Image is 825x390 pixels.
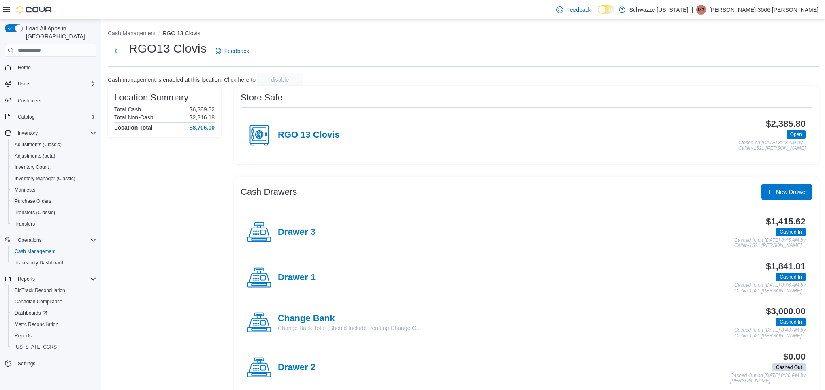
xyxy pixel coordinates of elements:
button: Catalog [2,111,100,123]
button: Home [2,62,100,73]
h4: Drawer 1 [278,273,316,283]
span: Cashed In [780,318,802,326]
span: Catalog [18,114,34,120]
h3: Store Safe [241,93,283,102]
button: Canadian Compliance [8,296,100,307]
span: Inventory Manager (Classic) [15,175,75,182]
h4: Change Bank [278,313,421,324]
span: Reports [15,274,96,284]
h6: Total Non-Cash [114,114,153,121]
a: Dashboards [11,308,50,318]
button: Next [108,43,124,59]
h3: Location Summary [114,93,188,102]
span: Adjustments (beta) [15,153,55,159]
button: Transfers [8,218,100,230]
a: Cash Management [11,247,59,256]
a: Adjustments (beta) [11,151,59,161]
h3: $1,415.62 [766,217,806,226]
span: Reports [15,332,32,339]
span: Cashed In [776,318,806,326]
span: Dashboards [11,308,96,318]
a: Adjustments (Classic) [11,140,65,149]
button: Adjustments (beta) [8,150,100,162]
span: Washington CCRS [11,342,96,352]
a: Traceabilty Dashboard [11,258,66,268]
span: Reports [11,331,96,341]
span: Settings [15,358,96,369]
h4: RGO 13 Clovis [278,130,340,141]
span: Purchase Orders [11,196,96,206]
span: Cashed Out [772,363,806,371]
button: RGO 13 Clovis [162,30,200,36]
span: Metrc Reconciliation [11,320,96,329]
button: New Drawer [761,184,812,200]
span: Cashed In [780,273,802,281]
button: Manifests [8,184,100,196]
button: Cash Management [108,30,156,36]
button: Metrc Reconciliation [8,319,100,330]
span: Traceabilty Dashboard [15,260,63,266]
button: Customers [2,94,100,106]
span: Open [790,131,802,138]
a: Metrc Reconciliation [11,320,62,329]
span: Dashboards [15,310,47,316]
a: Settings [15,359,38,369]
span: disable [271,76,289,84]
button: Cash Management [8,246,100,257]
span: BioTrack Reconciliation [11,286,96,295]
h1: RGO13 Clovis [129,40,207,57]
a: Home [15,63,34,72]
button: Operations [2,234,100,246]
button: Reports [2,273,100,285]
div: Marisa-3006 Romero [696,5,706,15]
button: Catalog [15,112,38,122]
span: Manifests [11,185,96,195]
a: Manifests [11,185,38,195]
span: Reports [18,276,35,282]
p: Cashed In on [DATE] 8:45 AM by Caitlin-1521 [PERSON_NAME] [734,238,806,249]
p: $2,316.18 [190,114,215,121]
span: Inventory Count [11,162,96,172]
p: Cashed In on [DATE] 8:43 AM by Caitlin-1521 [PERSON_NAME] [734,328,806,339]
span: [US_STATE] CCRS [15,344,57,350]
button: Transfers (Classic) [8,207,100,218]
button: Inventory Count [8,162,100,173]
h4: $8,706.00 [190,124,215,131]
img: Cova [16,6,53,14]
h3: $2,385.80 [766,119,806,129]
span: Traceabilty Dashboard [11,258,96,268]
span: Users [18,81,30,87]
h3: Cash Drawers [241,187,297,197]
span: Purchase Orders [15,198,51,205]
span: Operations [18,237,42,243]
p: Schwazze [US_STATE] [629,5,689,15]
span: Adjustments (Classic) [11,140,96,149]
h3: $0.00 [783,352,806,362]
span: Adjustments (Classic) [15,141,62,148]
button: BioTrack Reconciliation [8,285,100,296]
button: Operations [15,235,45,245]
span: Cashed In [780,228,802,236]
span: Operations [15,235,96,245]
span: Feedback [566,6,591,14]
p: Cash management is enabled at this location. Click here to [108,77,256,83]
span: Cashed Out [776,364,802,371]
a: Feedback [553,2,594,18]
h3: $3,000.00 [766,307,806,316]
span: Transfers [15,221,35,227]
span: Manifests [15,187,35,193]
span: Metrc Reconciliation [15,321,58,328]
button: Adjustments (Classic) [8,139,100,150]
span: Settings [18,360,35,367]
a: Inventory Manager (Classic) [11,174,79,183]
button: Purchase Orders [8,196,100,207]
span: BioTrack Reconciliation [15,287,65,294]
span: Customers [18,98,41,104]
button: Reports [15,274,38,284]
span: Home [18,64,31,71]
span: Home [15,62,96,72]
span: New Drawer [776,188,807,196]
p: | [691,5,693,15]
button: Reports [8,330,100,341]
